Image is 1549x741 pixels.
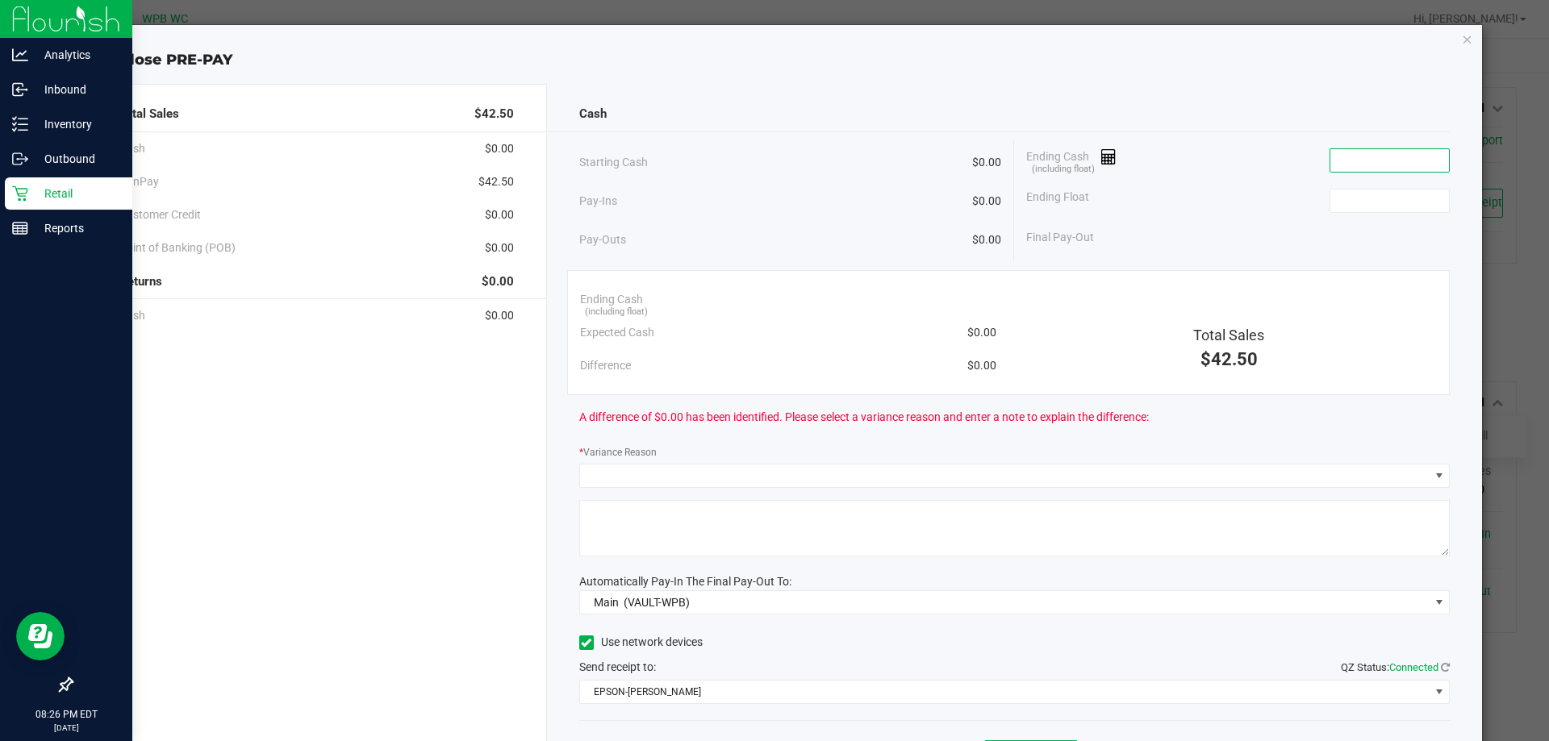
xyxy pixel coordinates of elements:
p: Reports [28,219,125,238]
span: Point of Banking (POB) [119,239,236,256]
span: $42.50 [1200,349,1258,369]
span: CanPay [119,173,159,190]
label: Variance Reason [579,445,657,460]
inline-svg: Analytics [12,47,28,63]
span: $0.00 [485,140,514,157]
span: $0.00 [972,154,1001,171]
span: $0.00 [972,231,1001,248]
span: Send receipt to: [579,660,656,673]
span: QZ Status: [1341,661,1450,673]
span: A difference of $0.00 has been identified. Please select a variance reason and enter a note to ex... [579,409,1149,426]
div: Close PRE-PAY [79,49,1483,71]
span: (including float) [585,306,648,319]
inline-svg: Retail [12,185,28,202]
div: Returns [119,264,514,299]
p: [DATE] [7,722,125,734]
span: $0.00 [967,324,996,341]
span: (including float) [1032,163,1095,177]
span: Final Pay-Out [1026,229,1094,246]
span: Connected [1389,661,1438,673]
span: Ending Cash [580,291,643,308]
span: $0.00 [972,193,1001,210]
p: Analytics [28,45,125,65]
span: Difference [580,357,631,374]
span: $42.50 [478,173,514,190]
inline-svg: Inbound [12,81,28,98]
p: Outbound [28,149,125,169]
span: $42.50 [474,105,514,123]
span: $0.00 [485,239,514,256]
span: Customer Credit [119,206,201,223]
span: Cash [579,105,607,123]
iframe: Resource center [16,612,65,660]
label: Use network devices [579,634,703,651]
span: Expected Cash [580,324,654,341]
span: Automatically Pay-In The Final Pay-Out To: [579,575,791,588]
span: Total Sales [119,105,179,123]
span: Ending Float [1026,189,1089,213]
span: EPSON-[PERSON_NAME] [580,681,1430,703]
p: Inbound [28,80,125,99]
inline-svg: Inventory [12,116,28,132]
span: $0.00 [967,357,996,374]
span: Pay-Outs [579,231,626,248]
span: $0.00 [485,307,514,324]
span: Total Sales [1193,327,1264,343]
inline-svg: Outbound [12,151,28,167]
span: Starting Cash [579,154,648,171]
span: $0.00 [485,206,514,223]
p: Inventory [28,114,125,134]
inline-svg: Reports [12,220,28,236]
span: Ending Cash [1026,148,1117,173]
span: Main [594,596,619,609]
span: (VAULT-WPB) [624,596,690,609]
span: Pay-Ins [579,193,617,210]
span: $0.00 [482,273,514,291]
p: Retail [28,184,125,203]
p: 08:26 PM EDT [7,707,125,722]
